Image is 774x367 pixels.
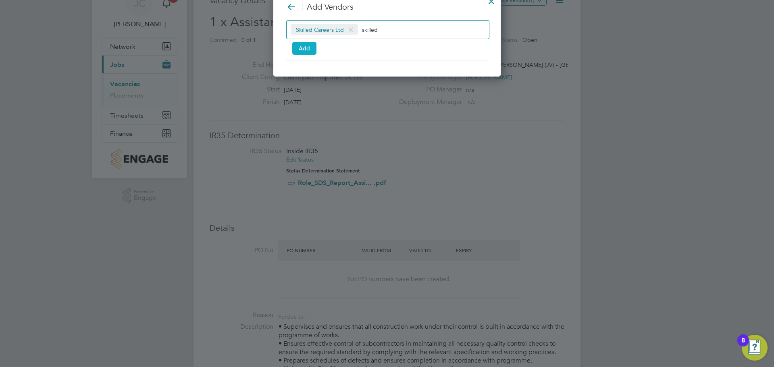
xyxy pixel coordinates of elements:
button: Add [292,42,316,55]
div: 8 [741,340,745,351]
span: Skilled Careers Ltd [291,24,358,35]
input: Search vendors... [362,24,412,35]
h3: Add Vendors [286,2,488,12]
button: Open Resource Center, 8 new notifications [742,335,768,361]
